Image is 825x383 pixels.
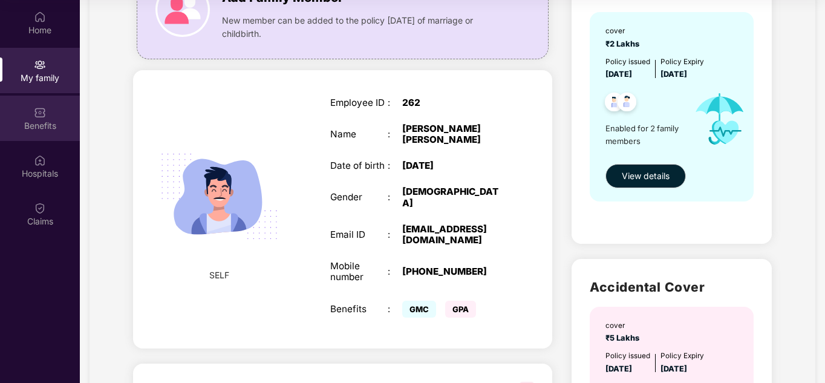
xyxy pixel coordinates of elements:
div: Policy issued [605,56,650,68]
img: svg+xml;base64,PHN2ZyB4bWxucz0iaHR0cDovL3d3dy53My5vcmcvMjAwMC9zdmciIHdpZHRoPSI0OC45NDMiIGhlaWdodD... [599,89,629,119]
div: cover [605,320,643,332]
span: ₹5 Lakhs [605,333,643,342]
span: ₹2 Lakhs [605,39,643,48]
div: Email ID [330,229,388,240]
div: 262 [402,97,503,108]
div: : [388,160,402,171]
div: Policy issued [605,350,650,362]
span: [DATE] [660,70,687,79]
div: Policy Expiry [660,350,704,362]
div: Employee ID [330,97,388,108]
img: svg+xml;base64,PHN2ZyB4bWxucz0iaHR0cDovL3d3dy53My5vcmcvMjAwMC9zdmciIHdpZHRoPSIyMjQiIGhlaWdodD0iMT... [147,124,292,269]
img: svg+xml;base64,PHN2ZyBpZD0iQ2xhaW0iIHhtbG5zPSJodHRwOi8vd3d3LnczLm9yZy8yMDAwL3N2ZyIgd2lkdGg9IjIwIi... [34,202,46,214]
div: Name [330,129,388,140]
img: svg+xml;base64,PHN2ZyBpZD0iSG9zcGl0YWxzIiB4bWxucz0iaHR0cDovL3d3dy53My5vcmcvMjAwMC9zdmciIHdpZHRoPS... [34,154,46,166]
span: New member can be added to the policy [DATE] of marriage or childbirth. [222,14,503,41]
span: View details [622,169,670,183]
span: SELF [209,269,229,282]
div: [PHONE_NUMBER] [402,266,503,277]
div: : [388,192,402,203]
div: : [388,129,402,140]
button: View details [605,164,686,188]
div: : [388,266,402,277]
span: [DATE] [660,364,687,373]
img: icon [684,80,755,157]
div: cover [605,25,643,37]
div: : [388,97,402,108]
div: Date of birth [330,160,388,171]
span: Enabled for 2 family members [605,122,684,147]
div: : [388,229,402,240]
div: Benefits [330,304,388,315]
img: svg+xml;base64,PHN2ZyBpZD0iSG9tZSIgeG1sbnM9Imh0dHA6Ly93d3cudzMub3JnLzIwMDAvc3ZnIiB3aWR0aD0iMjAiIG... [34,11,46,23]
div: [DATE] [402,160,503,171]
div: Mobile number [330,261,388,283]
div: : [388,304,402,315]
span: [DATE] [605,364,632,373]
h2: Accidental Cover [590,277,754,297]
img: svg+xml;base64,PHN2ZyB3aWR0aD0iMjAiIGhlaWdodD0iMjAiIHZpZXdCb3g9IjAgMCAyMCAyMCIgZmlsbD0ibm9uZSIgeG... [34,59,46,71]
span: [DATE] [605,70,632,79]
div: [DEMOGRAPHIC_DATA] [402,186,503,208]
div: Policy Expiry [660,56,704,68]
img: svg+xml;base64,PHN2ZyBpZD0iQmVuZWZpdHMiIHhtbG5zPSJodHRwOi8vd3d3LnczLm9yZy8yMDAwL3N2ZyIgd2lkdGg9Ij... [34,106,46,119]
img: svg+xml;base64,PHN2ZyB4bWxucz0iaHR0cDovL3d3dy53My5vcmcvMjAwMC9zdmciIHdpZHRoPSI0OC45NDMiIGhlaWdodD... [612,89,642,119]
span: GPA [445,301,476,318]
span: GMC [402,301,436,318]
div: Gender [330,192,388,203]
div: [EMAIL_ADDRESS][DOMAIN_NAME] [402,224,503,246]
div: [PERSON_NAME] [PERSON_NAME] [402,123,503,145]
